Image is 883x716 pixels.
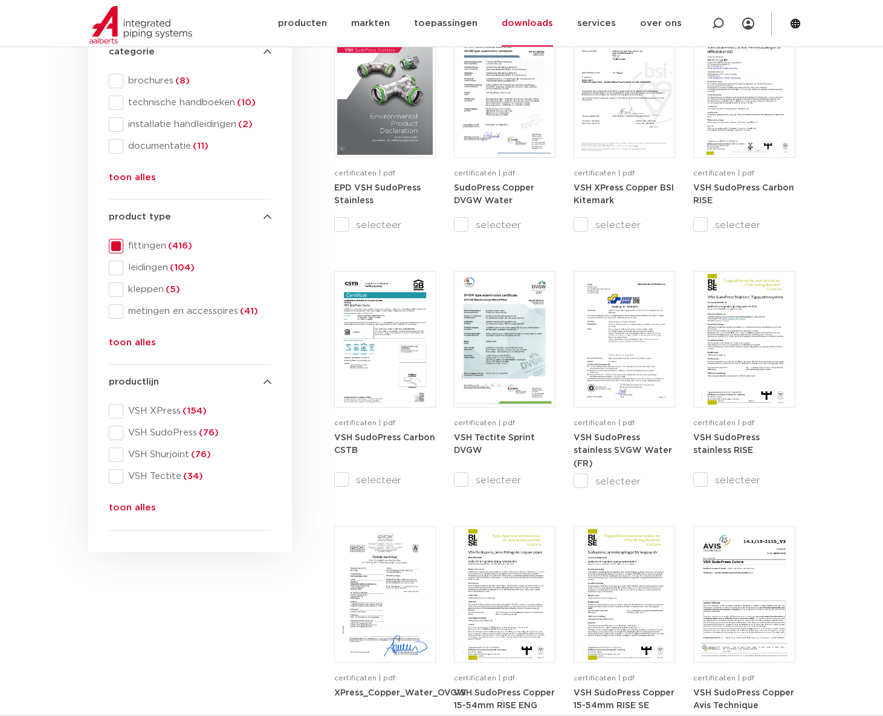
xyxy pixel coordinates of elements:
[454,473,555,487] label: selecteer
[693,183,794,206] a: VSH SudoPress Carbon RISE
[693,433,760,455] a: VSH SudoPress stainless RISE
[457,24,552,155] img: SudoPress_Koper_DVGW_Water_20210220-1-pdf.jpg
[168,263,195,272] span: (104)
[574,184,674,206] strong: VSH XPress Copper BSI Kitemark
[574,674,635,682] span: certificaten | pdf
[577,24,672,155] img: XPress_Koper_BSI_KM789225-1-pdf.jpg
[109,96,271,110] div: technische handboeken(10)
[693,184,794,206] strong: VSH SudoPress Carbon RISE
[109,282,271,297] div: kleppen(5)
[334,689,467,697] strong: XPress_Copper_Water_OVGW
[693,169,754,177] span: certificaten | pdf
[577,274,672,405] img: VSH_SudoPress_RVS_SVGW_Water_15-108mm_FR-1-pdf.jpg
[189,450,211,459] span: (76)
[696,529,792,660] img: VSH_SudoPress_Copper-Avis_Technique_14-1_15-2115-1-pdf.jpg
[334,218,436,232] label: selecteer
[109,210,271,224] h4: product type
[173,76,190,85] span: (8)
[109,469,271,484] div: VSH Tectite(34)
[574,433,672,468] a: VSH SudoPress stainless SVGW Water (FR)
[109,139,271,154] div: documentatie(11)
[457,529,552,660] img: VSH_SudoPress_Copper_15-54mm_RISE_ENG-1-pdf.jpg
[337,529,433,660] img: XPress_Copper_Water_OVGW-pdf.jpg
[454,183,534,206] a: SudoPress Copper DVGW Water
[109,239,271,253] div: fittingen(416)
[577,529,672,660] img: VSH_SudoPress_Copper_15-54mm_RISE_SE-1-pdf.jpg
[109,45,271,59] h4: categorie
[181,472,203,481] span: (34)
[109,304,271,319] div: metingen en accessoires(41)
[334,184,421,206] strong: EPD VSH SudoPress Stainless
[454,433,535,455] a: VSH Tectite Sprint DVGW
[334,183,421,206] a: EPD VSH SudoPress Stainless
[693,419,754,426] span: certificaten | pdf
[693,688,794,711] a: VSH SudoPress Copper Avis Technique
[236,120,253,129] span: (2)
[574,689,674,711] strong: VSH SudoPress Copper 15-54mm RISE SE
[574,218,675,232] label: selecteer
[334,688,467,697] a: XPress_Copper_Water_OVGW
[454,218,555,232] label: selecteer
[454,184,534,206] strong: SudoPress Copper DVGW Water
[123,284,271,296] span: kleppen
[109,117,271,132] div: installatie handleidingen(2)
[574,183,674,206] a: VSH XPress Copper BSI Kitemark
[197,428,219,437] span: (76)
[123,405,271,417] span: VSH XPress
[109,74,271,88] div: brochures(8)
[693,473,795,487] label: selecteer
[123,262,271,274] span: leidingen
[109,447,271,462] div: VSH Shurjoint(76)
[109,261,271,275] div: leidingen(104)
[337,274,433,405] img: CSTB-Certificat-QB-08-AALBERTS-VSH-SUDOPRESS-CARBON-AL-HILVERSUM-pdf.jpg
[454,419,515,426] span: certificaten | pdf
[238,307,258,316] span: (41)
[123,427,271,439] span: VSH SudoPress
[334,419,395,426] span: certificaten | pdf
[693,674,754,682] span: certificaten | pdf
[454,169,515,177] span: certificaten | pdf
[334,674,395,682] span: certificaten | pdf
[574,169,635,177] span: certificaten | pdf
[109,501,156,520] button: toon alles
[334,473,436,487] label: selecteer
[693,689,794,711] strong: VSH SudoPress Copper Avis Technique
[123,75,271,87] span: brochures
[109,375,271,389] h4: productlijn
[123,449,271,461] span: VSH Shurjoint
[123,305,271,317] span: metingen en accessoires
[123,240,271,252] span: fittingen
[457,274,552,405] img: DVGW_DW_8511BU0144_Tectite_Sprint-1-pdf.jpg
[696,274,792,405] img: RISE_SC2191-12_SudoPress_stainless_steel_system_15-54mm_SE_02-07-2023-1-pdf.jpg
[109,171,156,190] button: toon alles
[574,474,675,489] label: selecteer
[454,688,555,711] a: VSH SudoPress Copper 15-54mm RISE ENG
[109,336,156,355] button: toon alles
[235,98,256,107] span: (10)
[696,24,792,155] img: VSH_SudoPress_Carbon_RISE_12-54mm-1-pdf.jpg
[123,470,271,483] span: VSH Tectite
[574,688,674,711] a: VSH SudoPress Copper 15-54mm RISE SE
[574,419,635,426] span: certificaten | pdf
[123,119,271,131] span: installatie handleidingen
[181,406,207,415] span: (154)
[191,142,209,151] span: (11)
[454,674,515,682] span: certificaten | pdf
[109,426,271,440] div: VSH SudoPress(76)
[337,24,433,155] img: EPD-VSH-SudoPress-Stainless-1-pdf.jpg
[123,97,271,109] span: technische handboeken
[693,218,795,232] label: selecteer
[334,433,435,455] a: VSH SudoPress Carbon CSTB
[164,285,180,294] span: (5)
[166,241,192,250] span: (416)
[123,140,271,152] span: documentatie
[334,169,395,177] span: certificaten | pdf
[109,404,271,418] div: VSH XPress(154)
[454,689,555,711] strong: VSH SudoPress Copper 15-54mm RISE ENG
